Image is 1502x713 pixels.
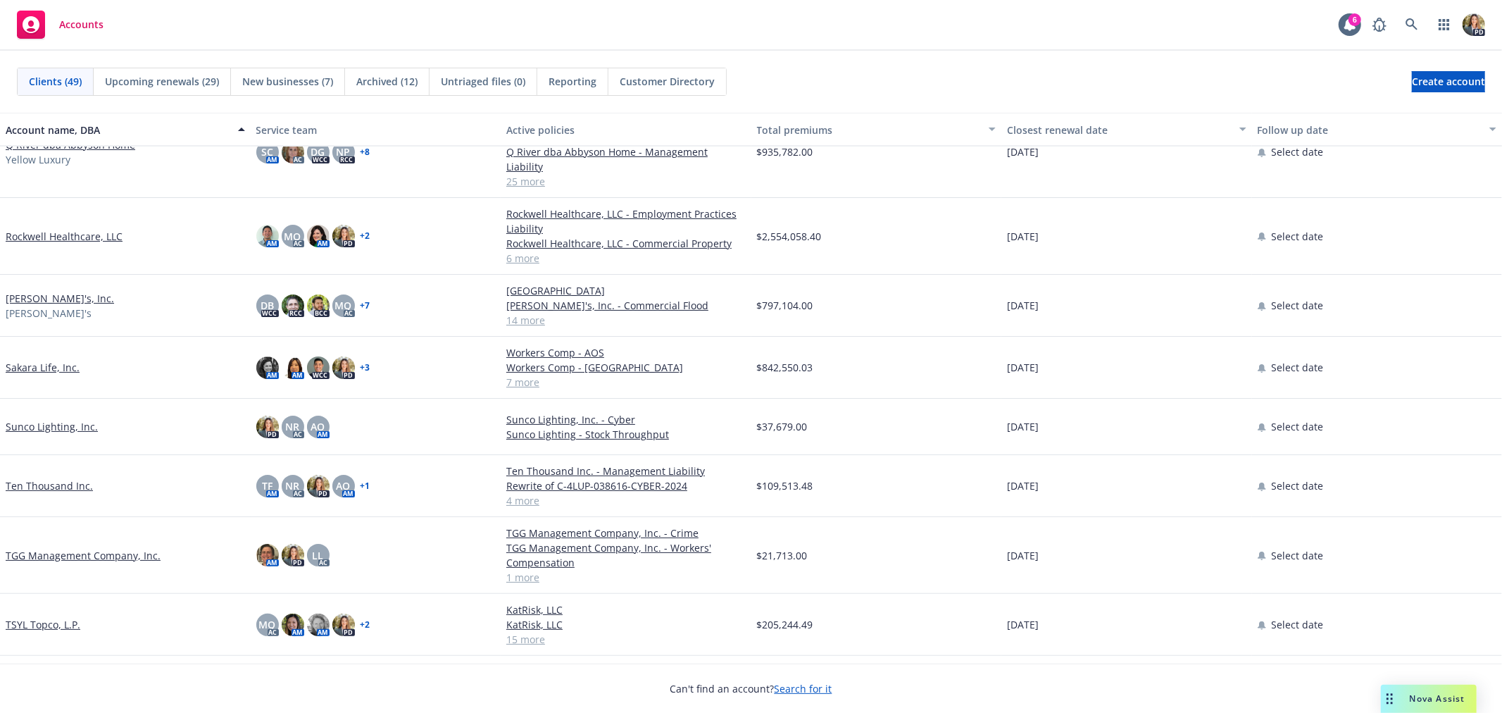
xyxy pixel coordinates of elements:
[256,544,279,566] img: photo
[775,682,832,695] a: Search for it
[670,681,832,696] span: Can't find an account?
[1007,478,1039,493] span: [DATE]
[259,617,276,632] span: MQ
[282,544,304,566] img: photo
[506,251,746,266] a: 6 more
[751,113,1002,147] button: Total premiums
[1365,11,1394,39] a: Report a Bug
[1007,548,1039,563] span: [DATE]
[251,113,501,147] button: Service team
[1007,144,1039,159] span: [DATE]
[1412,71,1485,92] a: Create account
[757,478,813,493] span: $109,513.48
[6,123,230,137] div: Account name, DBA
[6,152,70,167] span: Yellow Luxury
[501,113,751,147] button: Active policies
[282,141,304,163] img: photo
[757,617,813,632] span: $205,244.49
[1272,360,1324,375] span: Select date
[284,229,301,244] span: MQ
[105,74,219,89] span: Upcoming renewals (29)
[1430,11,1458,39] a: Switch app
[506,478,746,493] a: Rewrite of C-4LUP-038616-CYBER-2024
[506,617,746,632] a: KatRisk, LLC
[313,548,324,563] span: LL
[311,419,325,434] span: AO
[506,412,746,427] a: Sunco Lighting, Inc. - Cyber
[1348,13,1361,26] div: 6
[1007,617,1039,632] span: [DATE]
[6,291,114,306] a: [PERSON_NAME]'s, Inc.
[1272,144,1324,159] span: Select date
[356,74,418,89] span: Archived (12)
[6,478,93,493] a: Ten Thousand Inc.
[337,478,351,493] span: AO
[1398,11,1426,39] a: Search
[1007,229,1039,244] span: [DATE]
[361,148,370,156] a: + 8
[361,621,370,629] a: + 2
[757,419,808,434] span: $37,679.00
[262,478,273,493] span: TF
[361,302,370,310] a: + 7
[361,482,370,490] a: + 1
[1258,123,1482,137] div: Follow up date
[332,614,355,636] img: photo
[361,364,370,372] a: + 3
[6,306,92,321] span: [PERSON_NAME]'s
[506,283,746,298] a: [GEOGRAPHIC_DATA]
[1007,360,1039,375] span: [DATE]
[1272,419,1324,434] span: Select date
[1007,419,1039,434] span: [DATE]
[11,5,109,44] a: Accounts
[311,144,325,159] span: DG
[757,298,813,313] span: $797,104.00
[506,206,746,236] a: Rockwell Healthcare, LLC - Employment Practices Liability
[506,174,746,189] a: 25 more
[361,232,370,240] a: + 2
[506,632,746,647] a: 15 more
[549,74,596,89] span: Reporting
[307,475,330,497] img: photo
[6,617,80,632] a: TSYL Topco, L.P.
[1272,229,1324,244] span: Select date
[29,74,82,89] span: Clients (49)
[506,570,746,585] a: 1 more
[757,144,813,159] span: $935,782.00
[1410,693,1465,705] span: Nova Assist
[441,74,525,89] span: Untriaged files (0)
[1412,68,1485,95] span: Create account
[1381,685,1477,713] button: Nova Assist
[256,123,496,137] div: Service team
[1272,478,1324,493] span: Select date
[286,478,300,493] span: NR
[6,548,161,563] a: TGG Management Company, Inc.
[506,144,746,174] a: Q River dba Abbyson Home - Management Liability
[506,123,746,137] div: Active policies
[506,313,746,328] a: 14 more
[1463,13,1485,36] img: photo
[335,298,352,313] span: MQ
[261,298,274,313] span: DB
[256,416,279,438] img: photo
[242,74,333,89] span: New businesses (7)
[506,427,746,442] a: Sunco Lighting - Stock Throughput
[1007,123,1231,137] div: Closest renewal date
[59,19,104,30] span: Accounts
[256,356,279,379] img: photo
[1007,298,1039,313] span: [DATE]
[506,236,746,251] a: Rockwell Healthcare, LLC - Commercial Property
[332,225,355,247] img: photo
[6,360,80,375] a: Sakara Life, Inc.
[6,229,123,244] a: Rockwell Healthcare, LLC
[282,614,304,636] img: photo
[307,294,330,317] img: photo
[256,225,279,247] img: photo
[506,360,746,375] a: Workers Comp - [GEOGRAPHIC_DATA]
[282,356,304,379] img: photo
[307,356,330,379] img: photo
